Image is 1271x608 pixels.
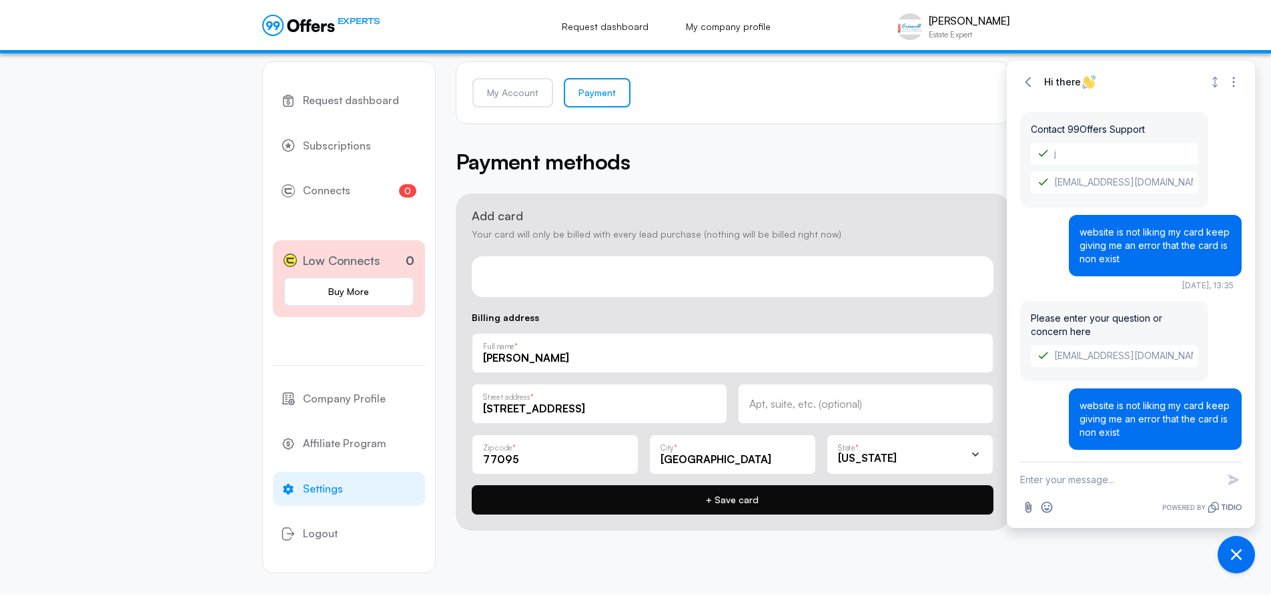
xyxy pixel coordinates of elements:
a: My company profile [671,12,785,41]
a: Affiliate Program [273,426,425,461]
a: Payment [564,78,630,107]
img: ct [11,607,12,608]
img: ct [4,607,5,608]
p: Add card [472,210,993,223]
img: ct [8,607,9,608]
img: ct [10,607,11,608]
button: Logout [273,517,425,551]
a: Request dashboard [547,12,663,41]
img: ct [9,607,10,608]
span: Request dashboard [303,92,399,109]
p: Full name [483,342,514,350]
span: Affiliate Program [303,435,386,452]
span: 0 [399,184,416,198]
button: + Save card [472,485,993,515]
span: Settings [303,481,343,498]
span: Connects [303,182,350,200]
span: Subscriptions [303,137,371,155]
img: ct [3,607,4,608]
span: Logout [303,525,338,543]
a: Subscriptions [273,129,425,164]
span: Low Connects [302,251,380,270]
p: City [661,444,674,451]
p: State [838,444,855,452]
span: EXPERTS [338,15,380,27]
img: ct [7,607,8,608]
p: 0 [406,252,414,270]
img: ct [5,607,6,608]
a: Buy More [284,277,414,306]
img: ct [12,607,13,608]
p: Billing address [472,313,993,322]
span: Company Profile [303,390,386,408]
a: Settings [273,472,425,507]
iframe: Secure card payment input frame [483,271,982,282]
p: [PERSON_NAME] [929,15,1009,27]
a: Connects0 [273,174,425,208]
h5: Payment methods [456,145,630,178]
p: Your card will only be billed with every lead purchase (nothing will be billed right now) [472,228,993,240]
img: ct [6,607,7,608]
img: Jacobi Criswell [897,13,923,40]
span: [US_STATE] [838,451,897,465]
a: Company Profile [273,382,425,416]
img: ct [1,607,2,608]
p: Estate Expert [929,31,1009,39]
a: EXPERTS [262,15,380,36]
a: Request dashboard [273,83,425,118]
p: Street address [483,393,530,400]
p: Zip code [483,444,512,451]
a: My Account [472,78,553,107]
img: ct [2,607,3,608]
